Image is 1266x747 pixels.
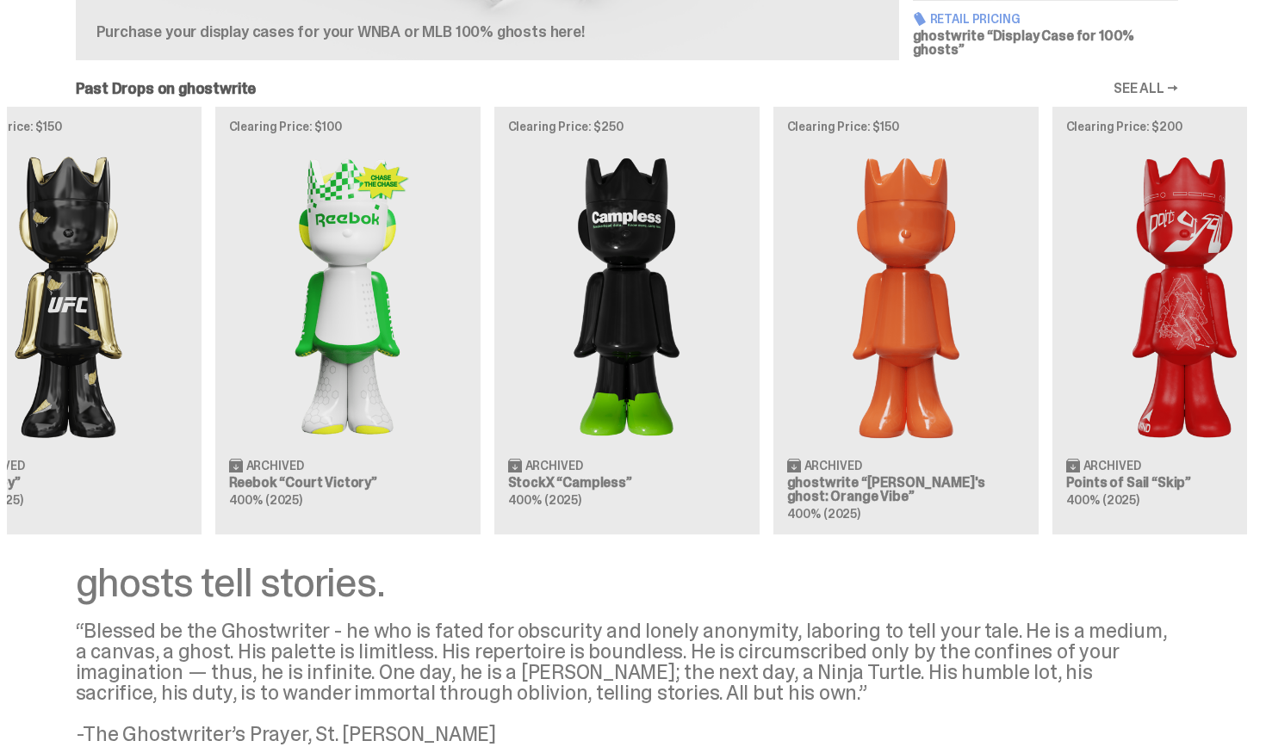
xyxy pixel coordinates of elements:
div: ghosts tell stories. [76,562,1178,603]
span: Archived [525,460,583,472]
p: Clearing Price: $150 [787,120,1025,133]
a: Clearing Price: $100 Court Victory Archived [215,107,481,534]
img: Campless [508,146,746,443]
a: Clearing Price: $250 Campless Archived [494,107,760,534]
a: SEE ALL → [1114,82,1178,96]
img: Court Victory [229,146,467,443]
a: Clearing Price: $150 Schrödinger's ghost: Orange Vibe Archived [773,107,1039,534]
span: 400% (2025) [787,506,860,522]
h3: StockX “Campless” [508,476,746,490]
h3: ghostwrite “Display Case for 100% ghosts” [913,29,1178,57]
p: Clearing Price: $250 [508,120,746,133]
span: 400% (2025) [229,492,302,508]
h3: ghostwrite “[PERSON_NAME]'s ghost: Orange Vibe” [787,476,1025,503]
p: Purchase your display cases for your WNBA or MLB 100% ghosts here! [96,24,648,40]
img: Schrödinger's ghost: Orange Vibe [787,146,1025,443]
h3: Reebok “Court Victory” [229,476,467,490]
span: Retail Pricing [930,13,1021,25]
div: “Blessed be the Ghostwriter - he who is fated for obscurity and lonely anonymity, laboring to tel... [76,620,1178,744]
span: Archived [1083,460,1141,472]
span: 400% (2025) [1066,492,1139,508]
span: Archived [246,460,304,472]
h2: Past Drops on ghostwrite [76,81,257,96]
span: Archived [804,460,862,472]
span: 400% (2025) [508,492,581,508]
p: Clearing Price: $100 [229,120,467,133]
